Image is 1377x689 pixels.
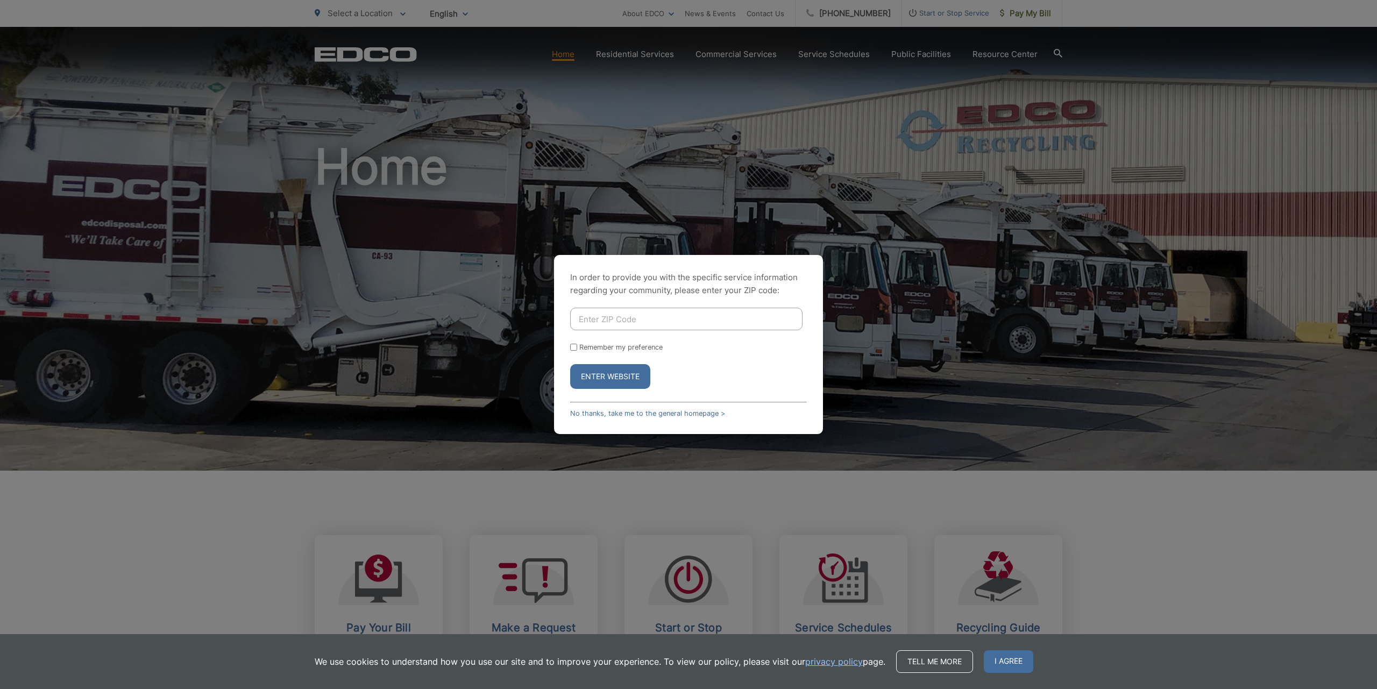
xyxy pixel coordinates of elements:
input: Enter ZIP Code [570,308,803,330]
label: Remember my preference [579,343,663,351]
a: Tell me more [896,650,973,673]
a: privacy policy [805,655,863,668]
span: I agree [984,650,1033,673]
button: Enter Website [570,364,650,389]
p: We use cookies to understand how you use our site and to improve your experience. To view our pol... [315,655,885,668]
a: No thanks, take me to the general homepage > [570,409,725,417]
p: In order to provide you with the specific service information regarding your community, please en... [570,271,807,297]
